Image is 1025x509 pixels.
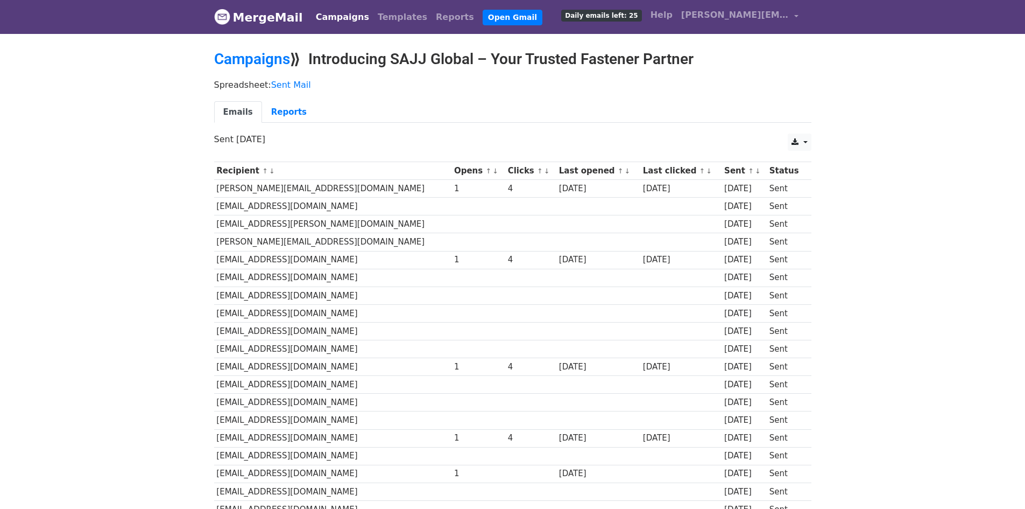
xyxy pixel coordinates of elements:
[454,254,503,266] div: 1
[214,465,452,483] td: [EMAIL_ADDRESS][DOMAIN_NAME]
[724,183,764,195] div: [DATE]
[724,432,764,444] div: [DATE]
[767,394,805,412] td: Sent
[214,251,452,269] td: [EMAIL_ADDRESS][DOMAIN_NAME]
[724,308,764,320] div: [DATE]
[492,167,498,175] a: ↓
[454,432,503,444] div: 1
[724,290,764,302] div: [DATE]
[214,215,452,233] td: [EMAIL_ADDRESS][PERSON_NAME][DOMAIN_NAME]
[508,254,554,266] div: 4
[724,468,764,480] div: [DATE]
[214,358,452,376] td: [EMAIL_ADDRESS][DOMAIN_NAME]
[699,167,705,175] a: ↑
[214,269,452,287] td: [EMAIL_ADDRESS][DOMAIN_NAME]
[214,287,452,304] td: [EMAIL_ADDRESS][DOMAIN_NAME]
[214,447,452,465] td: [EMAIL_ADDRESS][DOMAIN_NAME]
[767,215,805,233] td: Sent
[767,269,805,287] td: Sent
[618,167,624,175] a: ↑
[214,322,452,340] td: [EMAIL_ADDRESS][DOMAIN_NAME]
[214,376,452,394] td: [EMAIL_ADDRESS][DOMAIN_NAME]
[643,361,719,373] div: [DATE]
[483,10,542,25] a: Open Gmail
[557,4,646,26] a: Daily emails left: 25
[767,198,805,215] td: Sent
[767,483,805,500] td: Sent
[214,233,452,251] td: [PERSON_NAME][EMAIL_ADDRESS][DOMAIN_NAME]
[214,6,303,29] a: MergeMail
[724,254,764,266] div: [DATE]
[544,167,550,175] a: ↓
[724,450,764,462] div: [DATE]
[767,465,805,483] td: Sent
[214,50,290,68] a: Campaigns
[767,162,805,180] th: Status
[262,167,268,175] a: ↑
[724,325,764,338] div: [DATE]
[748,167,754,175] a: ↑
[214,101,262,123] a: Emails
[214,162,452,180] th: Recipient
[767,412,805,429] td: Sent
[724,414,764,427] div: [DATE]
[767,447,805,465] td: Sent
[559,468,638,480] div: [DATE]
[451,162,505,180] th: Opens
[214,394,452,412] td: [EMAIL_ADDRESS][DOMAIN_NAME]
[640,162,722,180] th: Last clicked
[214,429,452,447] td: [EMAIL_ADDRESS][DOMAIN_NAME]
[214,412,452,429] td: [EMAIL_ADDRESS][DOMAIN_NAME]
[561,10,641,22] span: Daily emails left: 25
[724,486,764,498] div: [DATE]
[454,468,503,480] div: 1
[559,254,638,266] div: [DATE]
[677,4,803,30] a: [PERSON_NAME][EMAIL_ADDRESS][DOMAIN_NAME]
[767,287,805,304] td: Sent
[559,432,638,444] div: [DATE]
[269,167,275,175] a: ↓
[214,304,452,322] td: [EMAIL_ADDRESS][DOMAIN_NAME]
[454,361,503,373] div: 1
[559,361,638,373] div: [DATE]
[373,6,432,28] a: Templates
[508,432,554,444] div: 4
[724,236,764,248] div: [DATE]
[643,432,719,444] div: [DATE]
[706,167,712,175] a: ↓
[537,167,543,175] a: ↑
[767,304,805,322] td: Sent
[214,483,452,500] td: [EMAIL_ADDRESS][DOMAIN_NAME]
[312,6,373,28] a: Campaigns
[722,162,767,180] th: Sent
[643,183,719,195] div: [DATE]
[724,343,764,355] div: [DATE]
[625,167,631,175] a: ↓
[432,6,478,28] a: Reports
[724,396,764,409] div: [DATE]
[508,361,554,373] div: 4
[271,80,311,90] a: Sent Mail
[767,233,805,251] td: Sent
[643,254,719,266] div: [DATE]
[214,198,452,215] td: [EMAIL_ADDRESS][DOMAIN_NAME]
[214,50,811,68] h2: ⟫ Introducing SAJJ Global – Your Trusted Fastener Partner
[646,4,677,26] a: Help
[505,162,556,180] th: Clicks
[681,9,789,22] span: [PERSON_NAME][EMAIL_ADDRESS][DOMAIN_NAME]
[262,101,316,123] a: Reports
[214,134,811,145] p: Sent [DATE]
[485,167,491,175] a: ↑
[214,180,452,198] td: [PERSON_NAME][EMAIL_ADDRESS][DOMAIN_NAME]
[724,361,764,373] div: [DATE]
[767,251,805,269] td: Sent
[767,322,805,340] td: Sent
[767,358,805,376] td: Sent
[767,429,805,447] td: Sent
[454,183,503,195] div: 1
[214,79,811,90] p: Spreadsheet:
[767,376,805,394] td: Sent
[556,162,640,180] th: Last opened
[755,167,761,175] a: ↓
[508,183,554,195] div: 4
